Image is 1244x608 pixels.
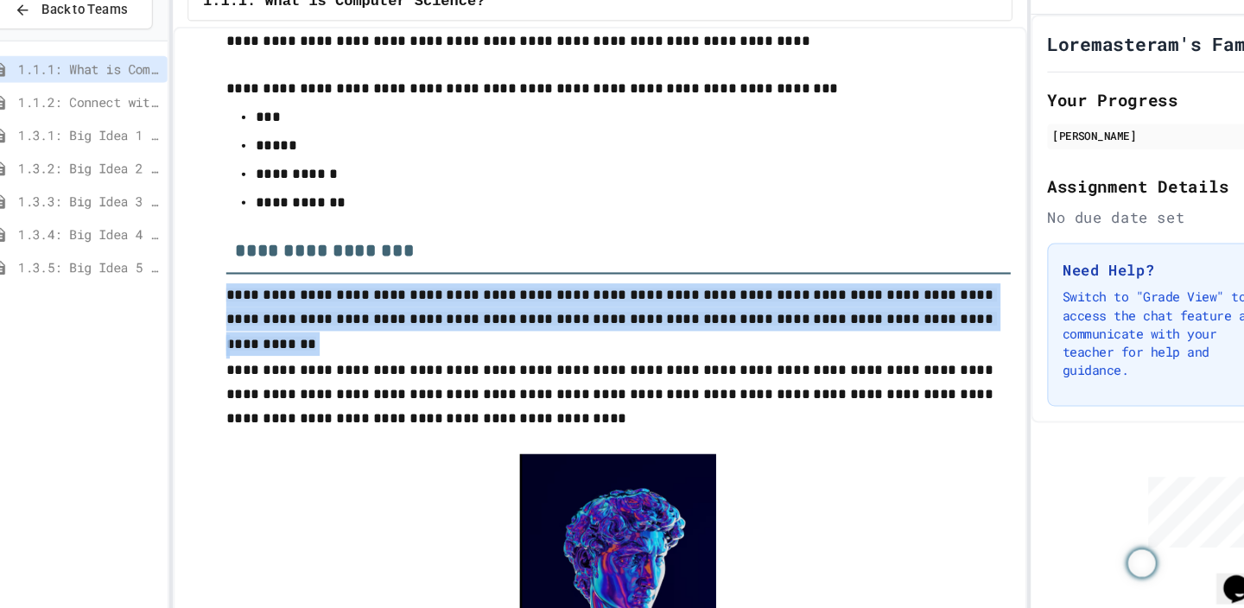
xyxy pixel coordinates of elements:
span: 1.3.3: Big Idea 3 - Algorithms and Programming [43,202,177,220]
span: 1.3.5: Big Idea 5 - Impact of Computing [43,264,177,282]
span: 1.1.2: Connect with Your World [43,109,177,127]
h2: Assignment Details [1012,185,1228,209]
span: 1.3.4: Big Idea 4 - Computing Systems and Networks [43,233,177,251]
h2: Your Progress [1012,104,1228,128]
p: Switch to "Grade View" to access the chat feature and communicate with your teacher for help and ... [1027,293,1214,379]
h1: Loremasteram's Fam [1012,51,1199,75]
iframe: chat widget [1101,464,1227,537]
div: [PERSON_NAME] [1018,142,1223,157]
div: No due date set [1012,216,1228,237]
h3: Need Help? [1027,265,1214,286]
span: Back to Teams [66,22,146,40]
span: 1.3.1: Big Idea 1 - Creative Development [43,140,177,158]
span: 1.3.2: Big Idea 2 - Data [43,171,177,189]
span: 1.1.1: What is Computer Science? [43,78,177,96]
div: Chat with us now!Close [7,7,119,110]
iframe: chat widget [1171,539,1227,591]
button: Back to Teams [16,12,170,49]
span: 1.1.1: What is Computer Science? [218,13,483,34]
